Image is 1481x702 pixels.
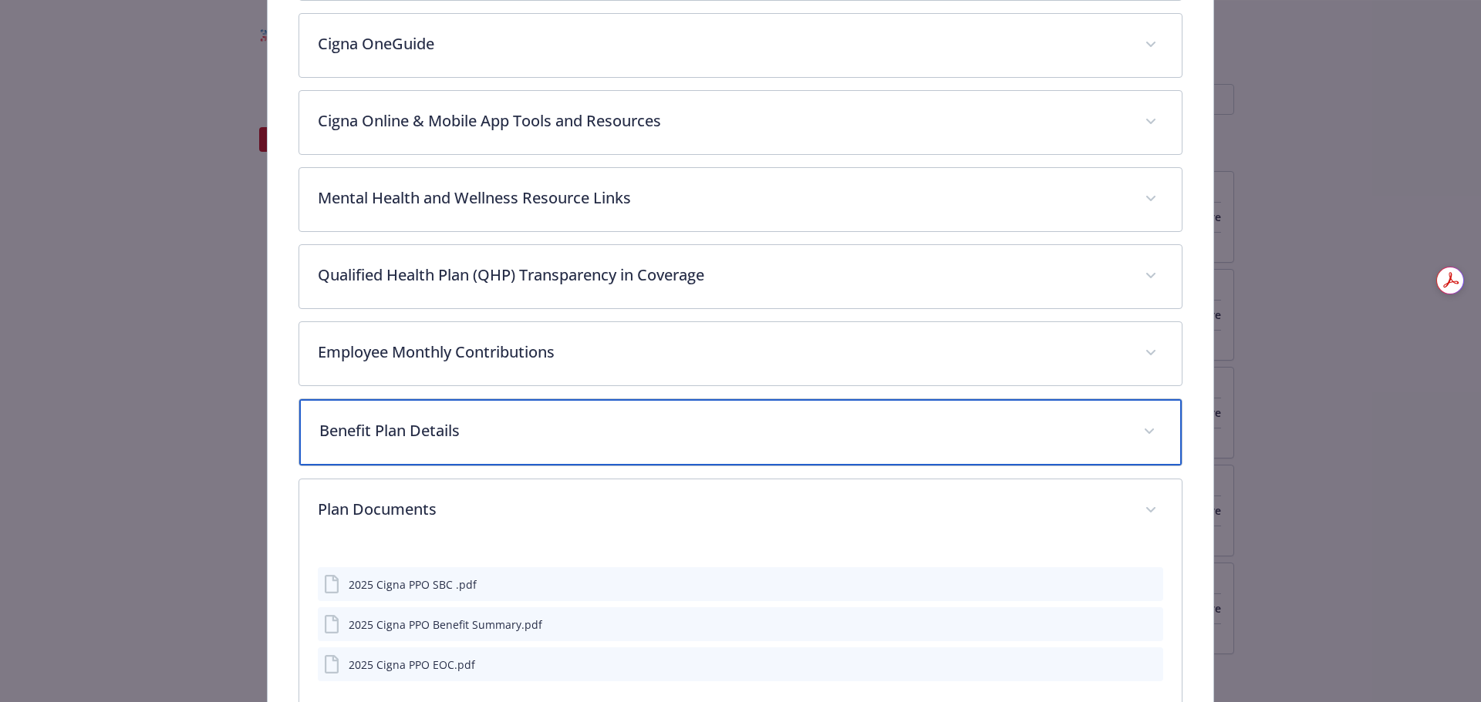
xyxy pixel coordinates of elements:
div: 2025 Cigna PPO SBC .pdf [349,576,477,593]
button: preview file [1143,657,1157,673]
div: Plan Documents [299,479,1182,542]
div: 2025 Cigna PPO Benefit Summary.pdf [349,616,542,633]
p: Cigna OneGuide [318,32,1127,55]
p: Mental Health and Wellness Resource Links [318,186,1127,210]
p: Qualified Health Plan (QHP) Transparency in Coverage [318,264,1127,287]
div: Cigna Online & Mobile App Tools and Resources [299,91,1182,154]
div: 2025 Cigna PPO EOC.pdf [349,657,475,673]
div: Mental Health and Wellness Resource Links [299,168,1182,231]
button: download file [1118,616,1131,633]
div: Employee Monthly Contributions [299,322,1182,385]
p: Cigna Online & Mobile App Tools and Resources [318,109,1127,133]
button: download file [1118,576,1131,593]
div: Qualified Health Plan (QHP) Transparency in Coverage [299,245,1182,308]
button: download file [1118,657,1131,673]
p: Benefit Plan Details [319,419,1125,442]
p: Plan Documents [318,498,1127,521]
button: preview file [1143,616,1157,633]
button: preview file [1143,576,1157,593]
div: Cigna OneGuide [299,14,1182,77]
div: Benefit Plan Details [299,399,1182,465]
p: Employee Monthly Contributions [318,341,1127,364]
